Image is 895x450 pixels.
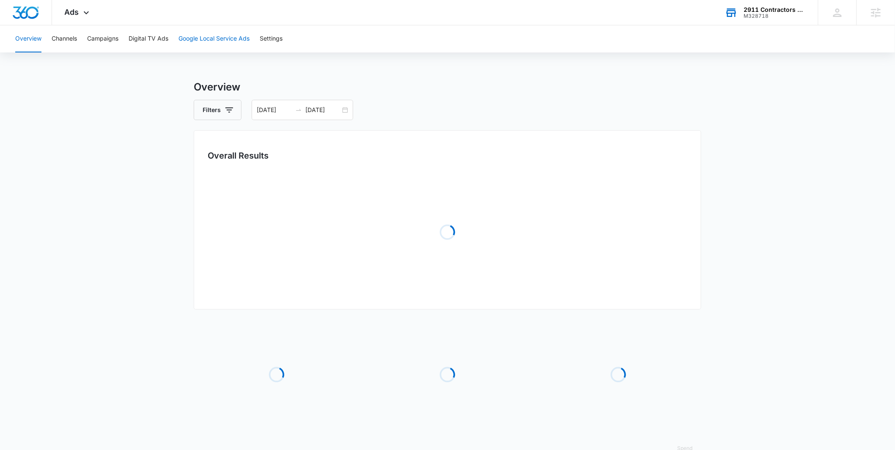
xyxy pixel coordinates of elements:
[295,107,302,113] span: swap-right
[305,105,340,115] input: End date
[87,25,118,52] button: Campaigns
[744,13,806,19] div: account id
[93,50,143,55] div: Keywords by Traffic
[178,25,250,52] button: Google Local Service Ads
[14,22,20,29] img: website_grey.svg
[14,14,20,20] img: logo_orange.svg
[23,49,30,56] img: tab_domain_overview_orange.svg
[65,8,79,16] span: Ads
[84,49,91,56] img: tab_keywords_by_traffic_grey.svg
[22,22,93,29] div: Domain: [DOMAIN_NAME]
[194,80,701,95] h3: Overview
[15,25,41,52] button: Overview
[32,50,76,55] div: Domain Overview
[129,25,168,52] button: Digital TV Ads
[260,25,283,52] button: Settings
[52,25,77,52] button: Channels
[744,6,806,13] div: account name
[208,149,269,162] h3: Overall Results
[257,105,292,115] input: Start date
[194,100,242,120] button: Filters
[295,107,302,113] span: to
[24,14,41,20] div: v 4.0.25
